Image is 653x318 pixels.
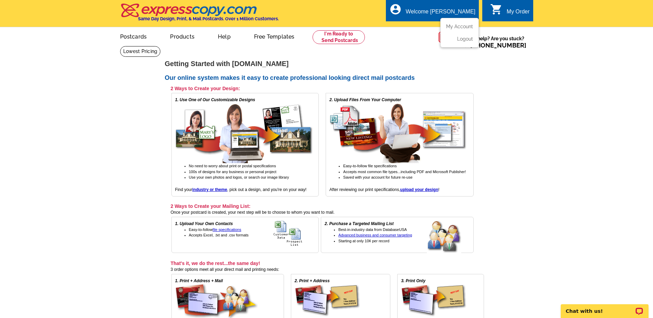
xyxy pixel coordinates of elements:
[159,28,206,44] a: Products
[329,187,439,192] span: After reviewing our print specifications, !
[406,9,475,18] div: Welcome [PERSON_NAME]
[446,24,473,29] a: My Account
[175,97,255,102] em: 1. Use One of Our Customizable Designs
[329,103,467,163] img: upload your own design for free
[343,170,466,174] span: Accepts most common file types...including PDF and Microsoft Publisher!
[189,227,241,232] span: Easy-to-follow
[207,28,242,44] a: Help
[338,239,389,243] span: Starting at only 10¢ per record
[165,60,488,67] h1: Getting Started with [DOMAIN_NAME]
[213,227,241,232] a: file specifications
[457,36,473,42] a: Logout
[556,296,653,318] iframe: LiveChat chat widget
[459,42,526,49] span: Call
[459,35,530,49] span: Need help? Are you stuck?
[175,103,313,163] img: free online postcard designs
[325,221,393,226] em: 2. Purchase a Targeted Mailing List
[438,27,459,47] img: help
[175,221,233,226] em: 1. Upload Your Own Contacts
[189,164,276,168] span: No need to worry about print or postal specifications
[243,28,306,44] a: Free Templates
[400,187,439,192] a: upload your design
[273,221,315,246] img: upload your own address list for free
[175,278,223,283] em: 1. Print + Address + Mail
[175,187,307,192] span: Find your , pick out a design, and you're on your way!
[171,210,335,215] span: Once your postcard is created, your next step will be to choose to whom you want to mail.
[171,203,474,209] h3: 2 Ways to Create your Mailing List:
[295,278,330,283] em: 2. Print + Address
[427,221,470,254] img: buy a targeted mailing list
[490,8,530,16] a: shopping_cart My Order
[138,16,279,21] h4: Same Day Design, Print, & Mail Postcards. Over 1 Million Customers.
[338,233,412,237] a: Advanced business and consumer targeting
[109,28,158,44] a: Postcards
[490,3,503,15] i: shopping_cart
[165,74,488,82] h2: Our online system makes it easy to create professional looking direct mail postcards
[401,284,466,317] img: printing only
[343,164,397,168] span: Easy-to-follow file specifications
[189,170,276,174] span: 100s of designs for any business or personal project
[338,227,407,232] span: Best-in-industry data from DatabaseUSA
[189,233,249,237] span: Accepts Excel, .txt and .csv formats
[189,175,289,179] span: Use your own photos and logos, or search our image library
[171,85,474,92] h3: 2 Ways to Create your Design:
[401,278,425,283] em: 3. Print Only
[120,8,279,21] a: Same Day Design, Print, & Mail Postcards. Over 1 Million Customers.
[329,97,401,102] em: 2. Upload Files From Your Computer
[389,3,402,15] i: account_circle
[507,9,530,18] div: My Order
[171,260,484,266] h3: That's it, we do the rest...the same day!
[470,42,526,49] a: [PHONE_NUMBER]
[295,284,360,317] img: print & address service
[192,187,227,192] a: industry or theme
[171,267,280,272] span: 3 order options meet all your direct mail and printing needs:
[343,175,412,179] span: Saved with your account for future re-use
